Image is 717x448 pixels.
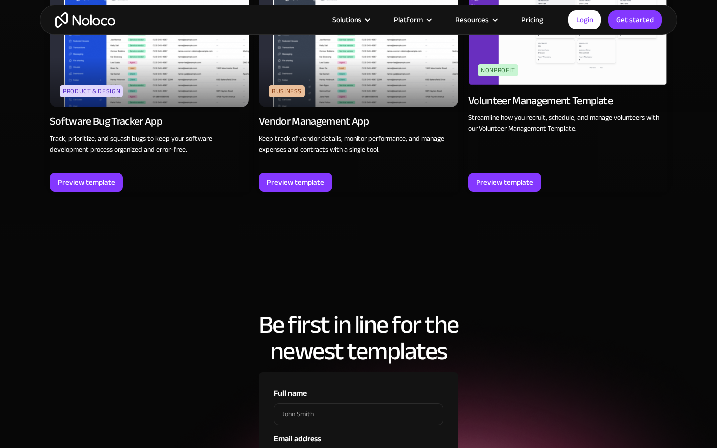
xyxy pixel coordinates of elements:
div: Preview template [267,176,324,189]
div: Platform [394,13,423,26]
div: Business [269,85,305,97]
div: Software Bug Tracker App [50,114,162,128]
div: Volunteer Management Template [468,94,613,108]
div: Resources [455,13,489,26]
p: Keep track of vendor details, monitor performance, and manage expenses and contracts with a singl... [259,133,458,155]
div: Platform [381,13,443,26]
div: Solutions [320,13,381,26]
a: Login [568,10,601,29]
a: Pricing [509,13,556,26]
div: Preview template [476,176,533,189]
div: Resources [443,13,509,26]
div: Preview template [58,176,115,189]
p: Streamline how you recruit, schedule, and manage volunteers with our Volunteer Management Template. [468,112,667,134]
p: Track, prioritize, and squash bugs to keep your software development process organized and error-... [50,133,249,155]
a: Get started [608,10,662,29]
div: Product & Design [60,85,123,97]
label: Full name [274,387,443,399]
div: Nonprofit [478,64,518,76]
label: Email address [274,433,443,445]
div: Solutions [332,13,361,26]
input: John Smith [274,403,443,425]
a: home [55,12,115,28]
div: Vendor Management App [259,114,369,128]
